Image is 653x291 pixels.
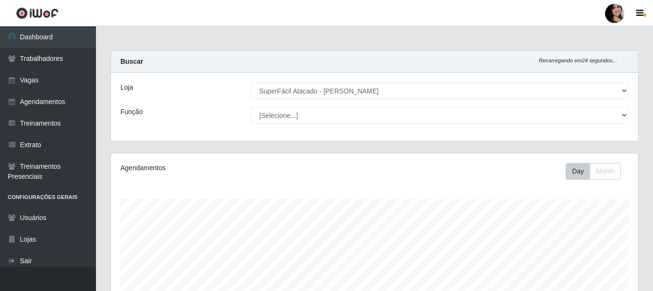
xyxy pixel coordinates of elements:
[539,58,617,63] i: Recarregando em 24 segundos...
[120,82,133,93] label: Loja
[566,163,629,180] div: Toolbar with button groups
[16,7,59,19] img: CoreUI Logo
[566,163,621,180] div: First group
[590,163,621,180] button: Month
[120,163,324,173] div: Agendamentos
[120,107,143,117] label: Função
[120,58,143,65] strong: Buscar
[566,163,590,180] button: Day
